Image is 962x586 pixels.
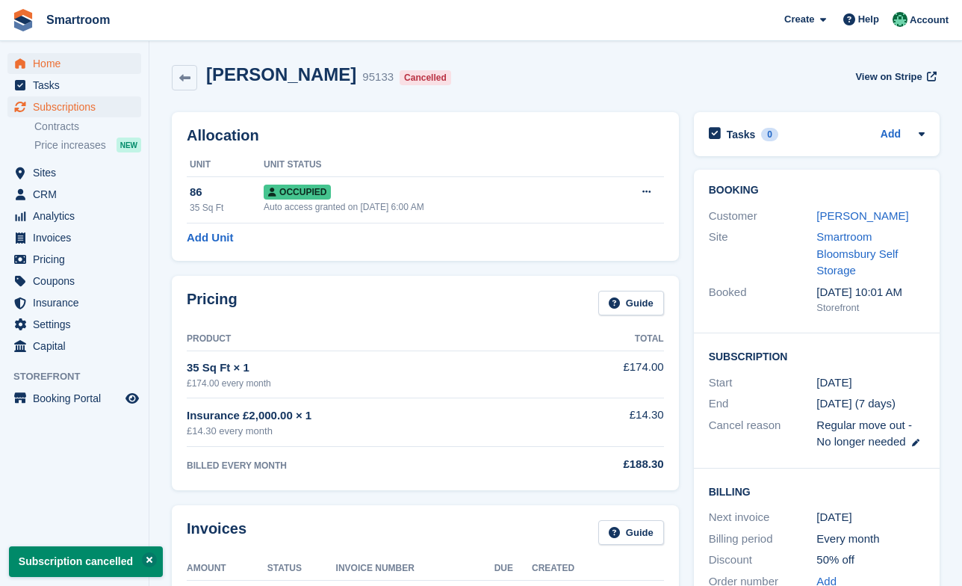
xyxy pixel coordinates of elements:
div: 35 Sq Ft × 1 [187,360,547,377]
div: [DATE] [816,509,925,526]
span: Regular move out - No longer needed [816,419,912,448]
a: menu [7,227,141,248]
span: Price increases [34,138,106,152]
div: Cancelled [400,70,451,85]
a: Contracts [34,120,141,134]
span: Coupons [33,271,122,292]
span: Home [33,53,122,74]
a: menu [7,206,141,226]
a: menu [7,184,141,205]
div: Booked [709,284,817,315]
span: Tasks [33,75,122,96]
div: Insurance £2,000.00 × 1 [187,407,547,425]
img: Jacob Gabriel [893,12,907,27]
span: Invoices [33,227,122,248]
div: Auto access granted on [DATE] 6:00 AM [264,200,598,214]
div: Storefront [816,300,925,315]
img: stora-icon-8386f47178a22dfd0bd8f6a31ec36ba5ce8667c1dd55bd0f319d3a0aa187defe.svg [12,9,34,31]
span: Help [858,12,879,27]
a: menu [7,53,141,74]
span: [DATE] (7 days) [816,397,896,410]
div: £188.30 [547,456,663,473]
a: Add [881,126,901,144]
h2: Subscription [709,348,925,363]
a: Add Unit [187,229,233,247]
div: Billing period [709,531,817,548]
span: Capital [33,336,122,357]
span: View on Stripe [855,70,922,84]
td: £174.00 [547,351,663,398]
th: Amount [187,557,267,581]
a: Preview store [123,389,141,407]
div: End [709,395,817,413]
a: menu [7,271,141,292]
a: menu [7,292,141,313]
div: 50% off [816,552,925,569]
a: menu [7,162,141,183]
th: Invoice Number [336,557,494,581]
div: £14.30 every month [187,424,547,439]
a: menu [7,314,141,335]
span: Insurance [33,292,122,313]
h2: [PERSON_NAME] [206,64,356,84]
a: menu [7,388,141,409]
span: Subscriptions [33,96,122,117]
a: Smartroom Bloomsbury Self Storage [816,230,898,277]
div: [DATE] 10:01 AM [816,284,925,301]
a: Smartroom [40,7,116,32]
a: menu [7,96,141,117]
div: Next invoice [709,509,817,526]
th: Total [547,327,663,351]
td: £14.30 [547,398,663,447]
a: Guide [598,520,664,545]
div: Cancel reason [709,417,817,451]
th: Status [267,557,336,581]
a: View on Stripe [849,64,940,89]
time: 2025-07-26 23:00:00 UTC [816,374,851,392]
h2: Billing [709,484,925,499]
div: 86 [190,184,264,201]
span: Sites [33,162,122,183]
span: Settings [33,314,122,335]
div: £174.00 every month [187,377,547,390]
h2: Invoices [187,520,246,545]
div: Customer [709,208,817,225]
div: 0 [761,128,778,141]
a: menu [7,75,141,96]
th: Unit [187,153,264,177]
th: Product [187,327,547,351]
div: NEW [117,138,141,152]
a: Price increases NEW [34,137,141,153]
span: Occupied [264,185,331,200]
div: Discount [709,552,817,569]
th: Due [494,557,532,581]
h2: Pricing [187,291,238,315]
span: Account [910,13,949,28]
div: Site [709,229,817,280]
h2: Tasks [727,128,756,141]
div: 35 Sq Ft [190,201,264,215]
span: CRM [33,184,122,205]
th: Created [532,557,664,581]
h2: Allocation [187,127,664,144]
span: Pricing [33,249,122,270]
a: menu [7,249,141,270]
span: Create [784,12,814,27]
div: 95133 [362,69,394,86]
span: Booking Portal [33,388,122,409]
span: Storefront [13,369,149,384]
div: Start [709,374,817,392]
a: menu [7,336,141,357]
div: BILLED EVERY MONTH [187,459,547,472]
span: Analytics [33,206,122,226]
div: Every month [816,531,925,548]
th: Unit Status [264,153,598,177]
p: Subscription cancelled [9,546,163,577]
a: [PERSON_NAME] [816,209,908,222]
a: Guide [598,291,664,315]
h2: Booking [709,185,925,197]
